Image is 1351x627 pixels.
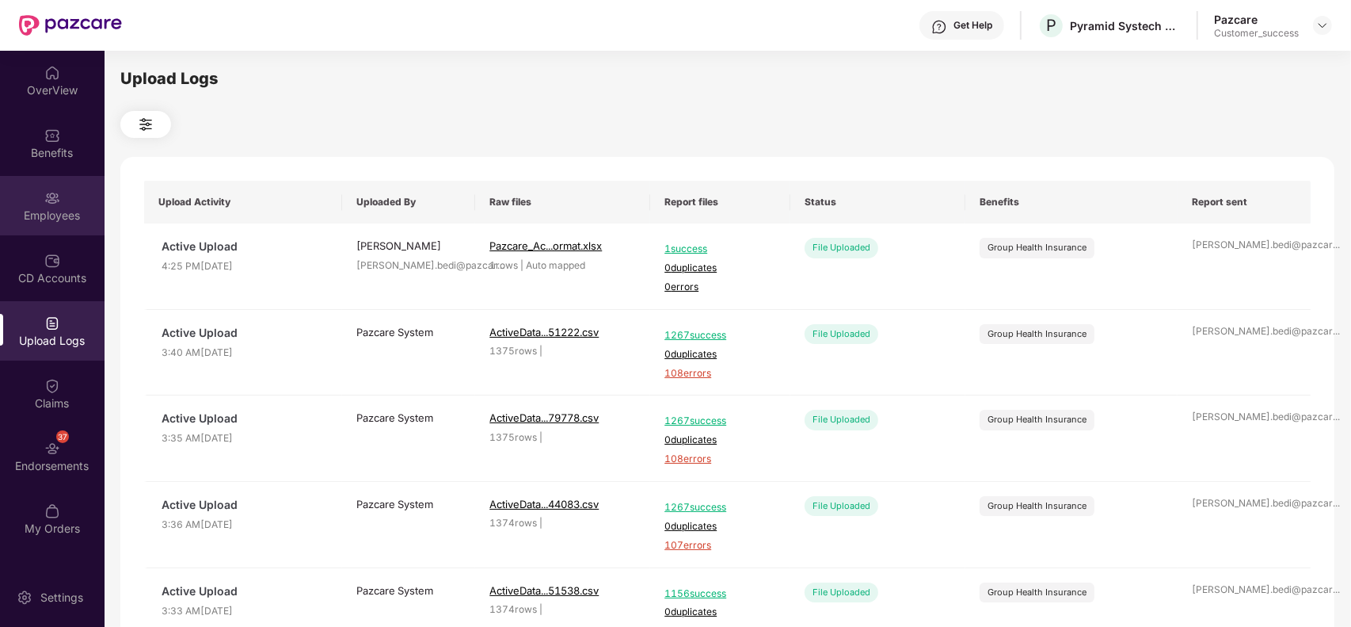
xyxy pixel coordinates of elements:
span: | [520,259,523,271]
span: P [1046,16,1056,35]
img: New Pazcare Logo [19,15,122,36]
th: Raw files [475,181,650,224]
span: 107 errors [664,538,776,553]
span: 1375 rows [489,345,537,357]
span: Active Upload [162,496,328,514]
img: svg+xml;base64,PHN2ZyBpZD0iRHJvcGRvd24tMzJ4MzIiIHhtbG5zPSJodHRwOi8vd3d3LnczLm9yZy8yMDAwL3N2ZyIgd2... [1316,19,1329,32]
div: Customer_success [1214,27,1299,40]
img: svg+xml;base64,PHN2ZyB4bWxucz0iaHR0cDovL3d3dy53My5vcmcvMjAwMC9zdmciIHdpZHRoPSIyNCIgaGVpZ2h0PSIyNC... [136,115,155,134]
span: Active Upload [162,583,328,600]
span: ... [1333,411,1340,422]
span: ActiveData...44083.csv [489,498,599,510]
th: Uploaded By [342,181,475,224]
span: Auto mapped [526,259,585,271]
span: 0 duplicates [664,261,776,276]
img: svg+xml;base64,PHN2ZyBpZD0iQ2xhaW0iIHhtbG5zPSJodHRwOi8vd3d3LnczLm9yZy8yMDAwL3N2ZyIgd2lkdGg9IjIwIi... [44,378,60,394]
div: Group Health Insurance [988,586,1087,599]
span: 1 rows [489,259,518,271]
div: Pazcare [1214,12,1299,27]
span: | [539,345,542,357]
span: 1156 success [664,587,776,602]
div: File Uploaded [805,583,878,602]
span: Active Upload [162,238,328,255]
div: Pazcare System [356,410,461,426]
div: Group Health Insurance [988,327,1087,341]
div: [PERSON_NAME].bedi@pazcar [1192,496,1296,511]
span: 1267 success [664,500,776,515]
div: 37 [56,430,69,443]
div: File Uploaded [805,410,878,430]
th: Benefits [965,181,1178,224]
div: [PERSON_NAME].bedi@pazcar [1192,324,1296,339]
span: ActiveData...51538.csv [489,584,599,597]
img: svg+xml;base64,PHN2ZyBpZD0iU2V0dGluZy0yMHgyMCIgeG1sbnM9Imh0dHA6Ly93d3cudzMub3JnLzIwMDAvc3ZnIiB3aW... [17,590,32,606]
div: Pazcare System [356,324,461,340]
div: Group Health Insurance [988,241,1087,254]
span: ... [1333,497,1340,509]
span: 1375 rows [489,431,537,443]
div: Settings [36,590,88,606]
div: File Uploaded [805,496,878,516]
img: svg+xml;base64,PHN2ZyBpZD0iTXlfT3JkZXJzIiBkYXRhLW5hbWU9Ik15IE9yZGVycyIgeG1sbnM9Imh0dHA6Ly93d3cudz... [44,503,60,519]
span: 1267 success [664,414,776,429]
span: 0 errors [664,280,776,295]
span: ActiveData...79778.csv [489,411,599,424]
div: Get Help [953,19,992,32]
span: 1267 success [664,328,776,343]
span: | [539,517,542,529]
img: svg+xml;base64,PHN2ZyBpZD0iSGVscC0zMngzMiIgeG1sbnM9Imh0dHA6Ly93d3cudzMub3JnLzIwMDAvc3ZnIiB3aWR0aD... [931,19,947,35]
img: svg+xml;base64,PHN2ZyBpZD0iVXBsb2FkX0xvZ3MiIGRhdGEtbmFtZT0iVXBsb2FkIExvZ3MiIHhtbG5zPSJodHRwOi8vd3... [44,315,60,331]
span: 3:36 AM[DATE] [162,518,328,533]
span: 1374 rows [489,517,537,529]
div: [PERSON_NAME].bedi@pazcar [1192,410,1296,425]
div: [PERSON_NAME] [356,238,461,254]
th: Status [790,181,965,224]
div: Pazcare System [356,583,461,598]
span: ... [1333,325,1340,337]
img: svg+xml;base64,PHN2ZyBpZD0iQmVuZWZpdHMiIHhtbG5zPSJodHRwOi8vd3d3LnczLm9yZy8yMDAwL3N2ZyIgd2lkdGg9Ij... [44,128,60,143]
div: Pyramid Systech Consulting Private Limited [1070,18,1181,33]
span: ... [1333,239,1340,250]
div: [PERSON_NAME].bedi@pazcar [1192,583,1296,598]
span: 108 errors [664,452,776,467]
span: | [539,431,542,443]
span: 0 duplicates [664,605,776,620]
span: | [539,603,542,615]
img: svg+xml;base64,PHN2ZyBpZD0iQ0RfQWNjb3VudHMiIGRhdGEtbmFtZT0iQ0QgQWNjb3VudHMiIHhtbG5zPSJodHRwOi8vd3... [44,253,60,269]
span: 0 duplicates [664,433,776,448]
span: Active Upload [162,324,328,342]
span: 3:35 AM[DATE] [162,431,328,446]
div: [PERSON_NAME].bedi@pazcar [1192,238,1296,253]
img: svg+xml;base64,PHN2ZyBpZD0iSG9tZSIgeG1sbnM9Imh0dHA6Ly93d3cudzMub3JnLzIwMDAvc3ZnIiB3aWR0aD0iMjAiIG... [44,65,60,81]
div: Upload Logs [120,67,1334,91]
div: File Uploaded [805,324,878,344]
div: Pazcare System [356,496,461,512]
span: 1374 rows [489,603,537,615]
span: 3:40 AM[DATE] [162,346,328,361]
span: 108 errors [664,366,776,381]
span: ... [1333,583,1340,595]
span: Active Upload [162,410,328,427]
span: 1 success [664,242,776,257]
th: Report files [650,181,790,224]
span: 0 duplicates [664,519,776,534]
span: 4:25 PM[DATE] [162,259,328,274]
div: File Uploaded [805,238,878,258]
span: 3:33 AM[DATE] [162,604,328,619]
div: [PERSON_NAME].bedi@pazcar [356,258,461,273]
span: ActiveData...51222.csv [489,326,599,338]
th: Upload Activity [144,181,342,224]
div: Group Health Insurance [988,413,1087,426]
span: Pazcare_Ac...ormat.xlsx [489,239,602,252]
img: svg+xml;base64,PHN2ZyBpZD0iRW5kb3JzZW1lbnRzIiB4bWxucz0iaHR0cDovL3d3dy53My5vcmcvMjAwMC9zdmciIHdpZH... [44,441,60,457]
span: 0 duplicates [664,347,776,362]
img: svg+xml;base64,PHN2ZyBpZD0iRW1wbG95ZWVzIiB4bWxucz0iaHR0cDovL3d3dy53My5vcmcvMjAwMC9zdmciIHdpZHRoPS... [44,190,60,206]
div: Group Health Insurance [988,499,1087,513]
th: Report sent [1178,181,1311,224]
